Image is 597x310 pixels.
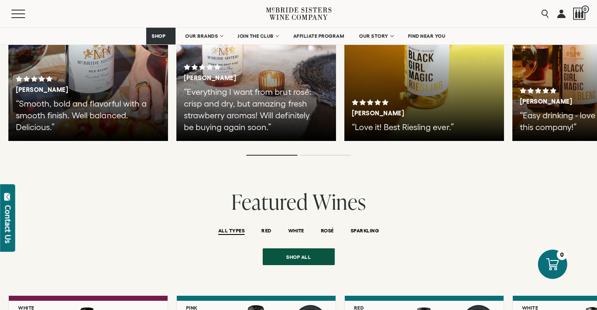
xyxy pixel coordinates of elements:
[359,33,388,39] span: OUR STORY
[263,248,335,265] a: Shop all
[180,28,228,44] a: OUR BRANDS
[408,33,446,39] span: FIND NEAR YOU
[185,33,218,39] span: OUR BRANDS
[354,28,398,44] a: OUR STORY
[271,249,326,265] span: Shop all
[184,86,318,133] p: “Everything I want from brut rosé: crisp and dry, but amazing fresh strawberry aromas! Will defin...
[16,98,150,133] p: “Smooth, bold and flavorful with a smooth finish. Well balanced. Delicious.”
[146,28,176,44] a: SHOP
[288,28,350,44] a: AFFILIATE PROGRAM
[313,187,366,216] span: Wines
[184,74,300,82] h3: [PERSON_NAME]
[293,33,344,39] span: AFFILIATE PROGRAM
[231,187,308,216] span: Featured
[261,228,271,235] button: RED
[218,228,245,235] button: ALL TYPES
[403,28,451,44] a: FIND NEAR YOU
[321,228,334,235] button: ROSÉ
[352,121,486,133] p: “Love it! Best Riesling ever.”
[4,205,12,243] div: Contact Us
[152,33,166,39] span: SHOP
[288,228,304,235] button: WHITE
[238,33,274,39] span: JOIN THE CLUB
[232,28,284,44] a: JOIN THE CLUB
[16,86,132,94] h3: [PERSON_NAME]
[11,10,41,18] button: Mobile Menu Trigger
[352,109,468,117] h3: [PERSON_NAME]
[581,5,589,13] span: 0
[351,228,379,235] button: SPARKLING
[557,250,567,260] div: 0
